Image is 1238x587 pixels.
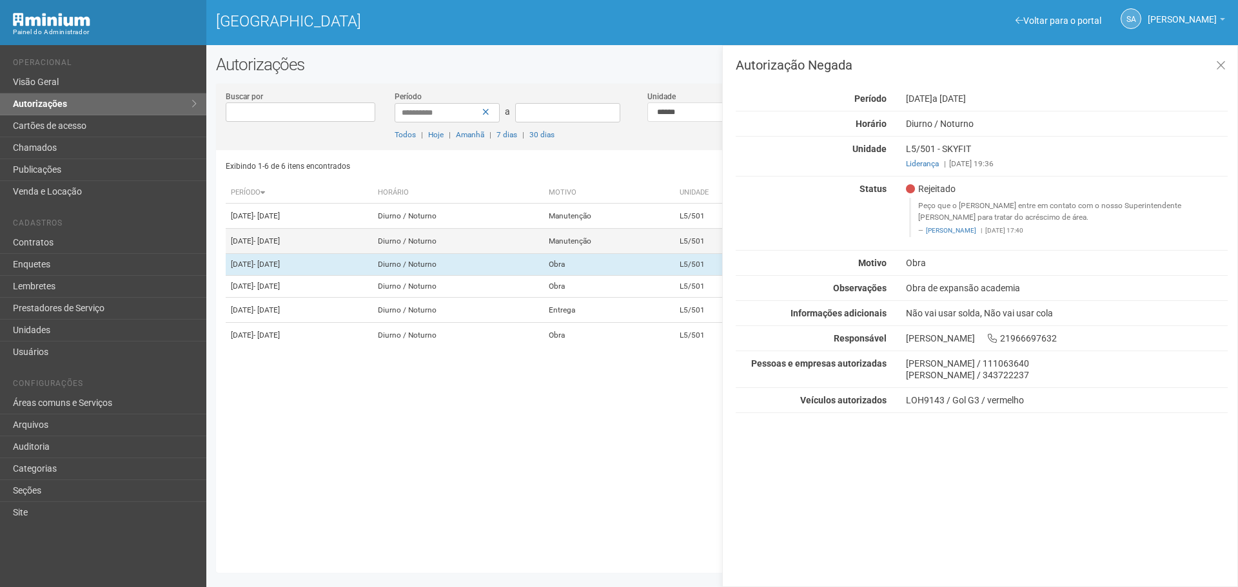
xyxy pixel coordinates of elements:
[647,91,676,102] label: Unidade
[216,55,1228,74] h2: Autorizações
[926,227,976,234] a: [PERSON_NAME]
[13,218,197,232] li: Cadastros
[544,298,674,323] td: Entrega
[1016,15,1101,26] a: Voltar para o portal
[896,143,1237,169] div: L5/501 - SKYFIT
[856,119,887,129] strong: Horário
[505,106,510,117] span: a
[13,26,197,38] div: Painel do Administrador
[456,130,484,139] a: Amanhã
[918,226,1221,235] footer: [DATE] 17:40
[373,323,544,348] td: Diurno / Noturno
[226,229,373,254] td: [DATE]
[496,130,517,139] a: 7 dias
[226,276,373,298] td: [DATE]
[544,229,674,254] td: Manutenção
[674,229,772,254] td: L5/501
[791,308,887,318] strong: Informações adicionais
[253,260,280,269] span: - [DATE]
[395,91,422,102] label: Período
[852,144,887,154] strong: Unidade
[906,394,1228,406] div: LOH9143 / Gol G3 / vermelho
[909,198,1228,237] blockquote: Peço que o [PERSON_NAME] entre em contato com o nosso Superintendente [PERSON_NAME] para tratar d...
[674,298,772,323] td: L5/501
[674,276,772,298] td: L5/501
[544,323,674,348] td: Obra
[1148,16,1225,26] a: [PERSON_NAME]
[896,307,1237,319] div: Não vai usar solda, Não vai usar cola
[544,182,674,204] th: Motivo
[674,254,772,276] td: L5/501
[13,58,197,72] li: Operacional
[896,257,1237,269] div: Obra
[896,332,1237,344] div: [PERSON_NAME] 21966697632
[373,182,544,204] th: Horário
[833,283,887,293] strong: Observações
[529,130,555,139] a: 30 dias
[253,236,280,245] span: - [DATE]
[860,184,887,194] strong: Status
[373,229,544,254] td: Diurno / Noturno
[1121,8,1141,29] a: SA
[253,211,280,220] span: - [DATE]
[373,204,544,229] td: Diurno / Noturno
[226,323,373,348] td: [DATE]
[932,93,966,104] span: a [DATE]
[896,118,1237,130] div: Diurno / Noturno
[522,130,524,139] span: |
[449,130,451,139] span: |
[226,254,373,276] td: [DATE]
[906,183,956,195] span: Rejeitado
[981,227,982,234] span: |
[1148,2,1217,24] span: Silvio Anjos
[373,254,544,276] td: Diurno / Noturno
[226,91,263,102] label: Buscar por
[226,298,373,323] td: [DATE]
[13,13,90,26] img: Minium
[373,276,544,298] td: Diurno / Noturno
[253,305,280,314] span: - [DATE]
[736,59,1228,72] h3: Autorização Negada
[906,158,1228,169] div: [DATE] 19:36
[544,204,674,229] td: Manutenção
[906,369,1228,381] div: [PERSON_NAME] / 343722237
[800,395,887,405] strong: Veículos autorizados
[226,182,373,204] th: Período
[421,130,423,139] span: |
[858,258,887,268] strong: Motivo
[395,130,416,139] a: Todos
[896,282,1237,294] div: Obra de expansão academia
[834,333,887,343] strong: Responsável
[13,379,197,392] li: Configurações
[253,282,280,291] span: - [DATE]
[226,157,719,176] div: Exibindo 1-6 de 6 itens encontrados
[674,204,772,229] td: L5/501
[896,93,1237,104] div: [DATE]
[544,276,674,298] td: Obra
[373,298,544,323] td: Diurno / Noturno
[944,159,946,168] span: |
[253,331,280,340] span: - [DATE]
[751,358,887,369] strong: Pessoas e empresas autorizadas
[428,130,444,139] a: Hoje
[216,13,712,30] h1: [GEOGRAPHIC_DATA]
[906,159,939,168] a: Liderança
[489,130,491,139] span: |
[674,182,772,204] th: Unidade
[226,204,373,229] td: [DATE]
[544,254,674,276] td: Obra
[674,323,772,348] td: L5/501
[906,358,1228,369] div: [PERSON_NAME] / 111063640
[854,93,887,104] strong: Período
